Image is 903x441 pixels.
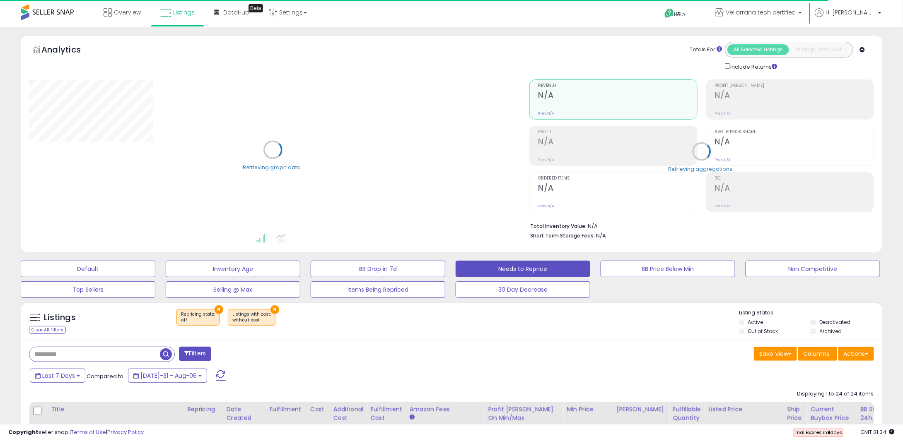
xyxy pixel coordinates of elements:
div: Clear All Filters [29,326,66,334]
div: without cost [232,317,271,323]
span: Help [674,11,686,18]
button: Save View [754,347,797,361]
i: Get Help [664,8,674,19]
label: Active [748,319,763,326]
div: Retrieving graph data.. [243,164,303,171]
p: Listing States: [739,309,882,317]
a: Terms of Use [71,428,106,436]
div: Ship Price [787,405,804,422]
div: Date Created [226,405,262,422]
strong: Copyright [8,428,39,436]
small: Amazon Fees. [409,414,414,421]
span: DataHub [223,8,249,17]
span: Vellarrana tech certified [726,8,796,17]
button: Inventory Age [166,261,300,277]
div: off [181,317,215,323]
span: Listings [173,8,195,17]
span: Last 7 Days [42,371,75,380]
div: BB Share 24h. [861,405,891,422]
button: Last 7 Days [30,369,85,383]
div: Fulfillment [269,405,303,414]
div: Profit [PERSON_NAME] on Min/Max [488,405,560,422]
div: Totals For [690,46,722,54]
div: Include Returns [719,62,787,71]
span: Trial Expires in days [794,429,842,436]
div: Cost [310,405,326,414]
a: Help [658,2,702,27]
h5: Listings [44,312,76,324]
a: Hi [PERSON_NAME] [815,8,881,27]
h5: Analytics [41,44,97,58]
label: Deactivated [819,319,850,326]
div: Fulfillment Cost [370,405,402,422]
button: × [215,305,223,314]
span: 2025-08-14 21:34 GMT [861,428,895,436]
button: × [270,305,279,314]
span: Repricing state : [181,311,215,324]
span: [DATE]-31 - Aug-06 [140,371,197,380]
button: Default [21,261,155,277]
button: Actions [838,347,874,361]
div: Min Price [567,405,609,414]
button: Columns [798,347,837,361]
span: Listings with cost : [232,311,271,324]
span: Overview [114,8,141,17]
button: Top Sellers [21,281,155,298]
span: Columns [804,350,830,358]
button: BB Drop in 7d [311,261,445,277]
div: seller snap | | [8,429,144,436]
div: Amazon Fees [409,405,481,414]
div: Displaying 1 to 24 of 24 items [797,390,874,398]
button: [DATE]-31 - Aug-06 [128,369,207,383]
div: [PERSON_NAME] [616,405,666,414]
button: BB Price Below Min [601,261,735,277]
button: Needs to Reprice [456,261,590,277]
button: 30 Day Decrease [456,281,590,298]
div: Retrieving aggregations.. [668,165,735,173]
button: Items Being Repriced [311,281,445,298]
button: Selling @ Max [166,281,300,298]
div: Additional Cost [333,405,364,422]
button: Listings With Cost [789,44,850,55]
div: Repricing [187,405,219,414]
button: Non Competitive [746,261,880,277]
label: Out of Stock [748,328,778,335]
div: Current Buybox Price [811,405,854,422]
b: 9 [827,429,830,436]
label: Archived [819,328,842,335]
div: Fulfillable Quantity [673,405,701,422]
button: All Selected Listings [727,44,789,55]
button: Filters [179,347,211,361]
div: Listed Price [708,405,780,414]
th: The percentage added to the cost of goods (COGS) that forms the calculator for Min & Max prices. [485,402,563,434]
span: Hi [PERSON_NAME] [826,8,876,17]
a: Privacy Policy [107,428,144,436]
div: Title [51,405,180,414]
span: Compared to: [87,372,125,380]
div: Tooltip anchor [249,4,263,12]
